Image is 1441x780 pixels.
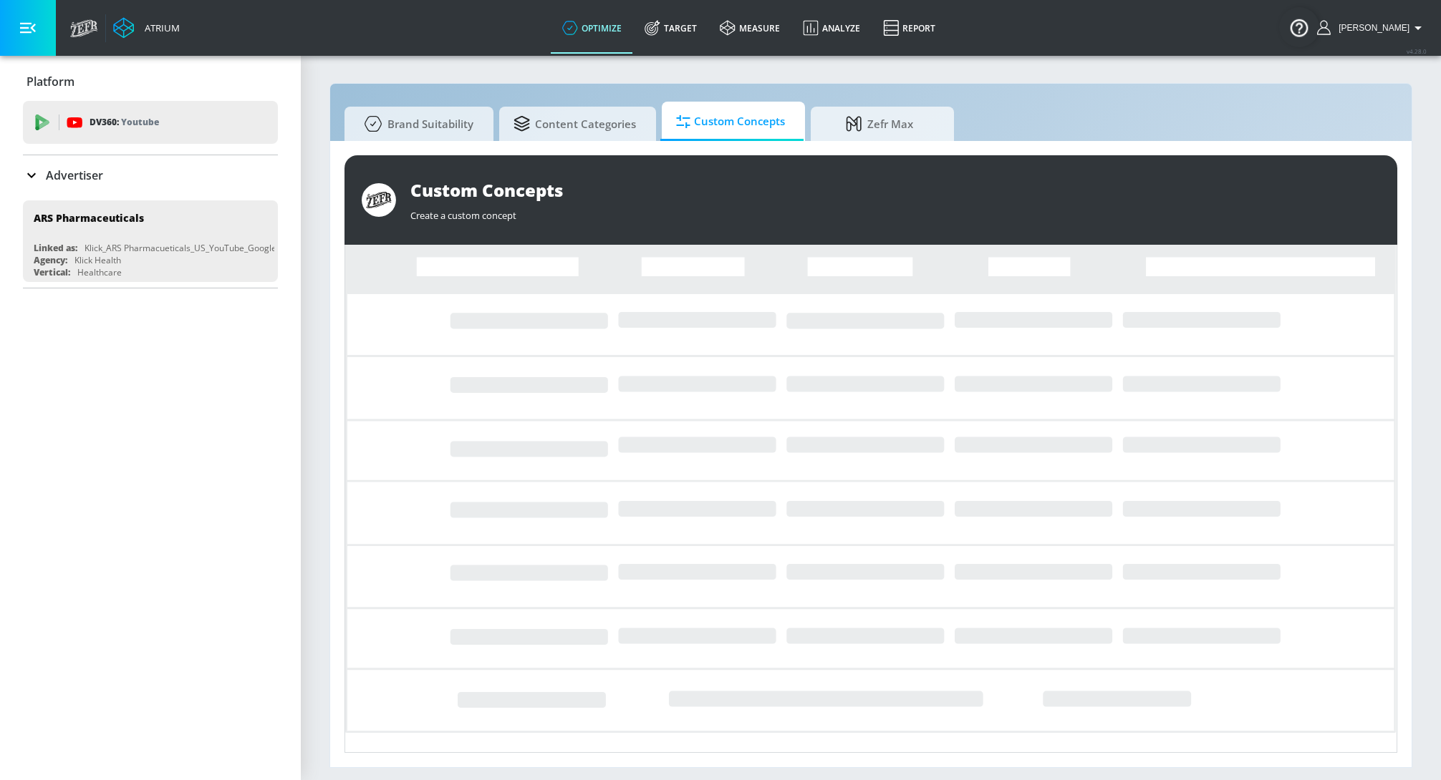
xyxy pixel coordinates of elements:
[23,62,278,102] div: Platform
[825,107,934,141] span: Zefr Max
[139,21,180,34] div: Atrium
[633,2,708,54] a: Target
[85,242,291,254] div: Klick_ARS Pharmacueticals_US_YouTube_GoogleAds
[1407,47,1427,55] span: v 4.28.0
[23,101,278,144] div: DV360: Youtube
[77,266,122,278] div: Healthcare
[34,211,144,225] div: ARS Pharmaceuticals
[34,242,77,254] div: Linked as:
[359,107,473,141] span: Brand Suitability
[34,254,67,266] div: Agency:
[90,114,159,130] p: DV360:
[708,2,791,54] a: measure
[872,2,947,54] a: Report
[23,155,278,195] div: Advertiser
[791,2,872,54] a: Analyze
[46,167,103,183] p: Advertiser
[1317,19,1427,36] button: [PERSON_NAME]
[26,74,74,89] p: Platform
[1279,7,1319,47] button: Open Resource Center
[1333,23,1409,33] span: login as: lekhraj.bhadava@zefr.com
[74,254,121,266] div: Klick Health
[514,107,636,141] span: Content Categories
[676,104,785,139] span: Custom Concepts
[121,114,159,130] p: Youtube
[23,200,278,282] div: ARS PharmaceuticalsLinked as:Klick_ARS Pharmacueticals_US_YouTube_GoogleAdsAgency:Klick HealthVer...
[410,202,1380,222] div: Create a custom concept
[34,266,70,278] div: Vertical:
[551,2,633,54] a: optimize
[410,178,1380,202] div: Custom Concepts
[113,17,180,39] a: Atrium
